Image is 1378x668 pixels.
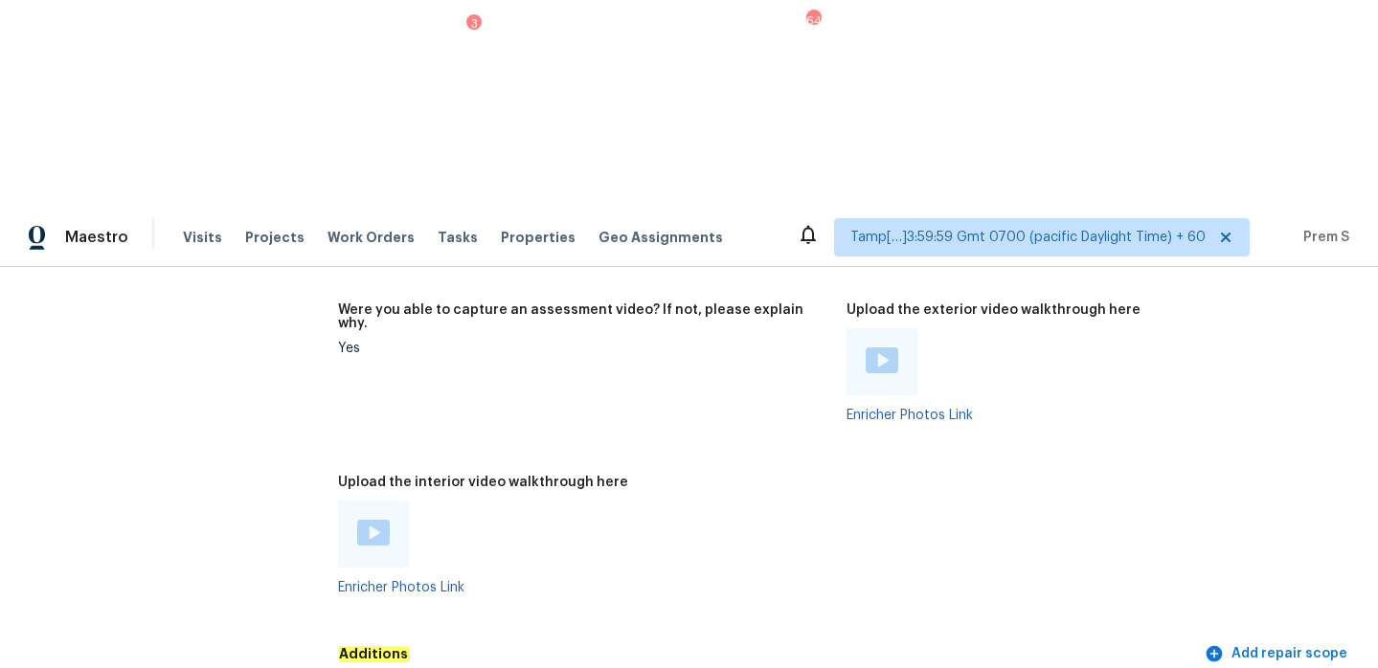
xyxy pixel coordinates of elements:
span: Tasks [438,231,478,244]
h5: Were you able to capture an assessment video? If not, please explain why. [338,303,831,330]
span: Tamp[…]3:59:59 Gmt 0700 (pacific Daylight Time) + 60 [850,228,1206,247]
span: Maestro [65,228,128,247]
span: Visits [183,228,222,247]
a: Enricher Photos Link [847,409,973,422]
span: Geo Assignments [599,228,723,247]
img: Play Video [357,520,390,546]
span: Add repair scope [1209,642,1347,666]
span: Work Orders [328,228,415,247]
a: Play Video [866,347,898,376]
h5: Upload the exterior video walkthrough here [847,303,1141,317]
a: Play Video [357,520,390,548]
a: Enricher Photos Link [338,581,464,594]
h5: Upload the interior video walkthrough here [338,476,628,489]
span: Projects [245,228,305,247]
img: Play Video [866,347,898,373]
div: Yes [338,342,831,355]
em: Additions [338,646,409,661]
span: Properties [501,228,576,247]
span: Prem S [1296,228,1349,247]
